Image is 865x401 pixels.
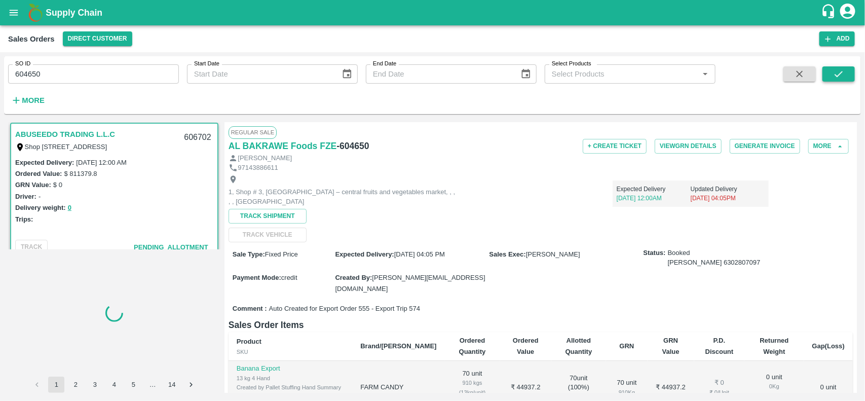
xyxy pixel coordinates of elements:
[238,163,278,173] p: 97143886611
[335,274,485,293] span: [PERSON_NAME][EMAIL_ADDRESS][DOMAIN_NAME]
[229,139,337,153] a: AL BAKRAWE Foods FZE
[48,377,64,393] button: page 1
[516,64,536,84] button: Choose date
[583,139,647,154] button: + Create Ticket
[513,337,539,355] b: Ordered Value
[237,347,345,356] div: SKU
[229,318,853,332] h6: Sales Order Items
[335,274,372,281] label: Created By :
[2,1,25,24] button: open drawer
[730,139,800,154] button: Generate Invoice
[668,258,761,268] div: [PERSON_NAME] 6302807097
[229,209,307,224] button: Track Shipment
[68,202,71,214] button: 0
[46,6,821,20] a: Supply Chain
[753,382,796,391] div: 0 Kg
[76,159,126,166] label: [DATE] 12:00 AM
[668,248,761,267] span: Booked
[87,377,103,393] button: Go to page 3
[39,193,41,200] label: -
[237,374,345,383] div: 13 kg 4 Hand
[233,304,267,314] label: Comment :
[194,60,219,68] label: Start Date
[229,126,277,138] span: Regular Sale
[106,377,122,393] button: Go to page 4
[53,181,62,189] label: $ 0
[27,377,201,393] nav: pagination navigation
[699,67,712,81] button: Open
[373,60,396,68] label: End Date
[281,274,297,281] span: credit
[614,388,640,397] div: 910 Kg
[705,337,734,355] b: P.D. Discount
[655,139,722,154] button: ViewGRN Details
[526,250,580,258] span: [PERSON_NAME]
[490,250,526,258] label: Sales Exec :
[552,60,591,68] label: Select Products
[46,8,102,18] b: Supply Chain
[187,64,333,84] input: Start Date
[15,215,33,223] label: Trips:
[15,181,51,189] label: GRN Value:
[662,337,680,355] b: GRN Value
[620,342,634,350] b: GRN
[15,204,66,211] label: Delivery weight:
[453,378,492,397] div: 910 kgs (13kg/unit)
[702,388,737,397] div: ₹ 0 / Unit
[25,143,107,151] label: Shop [STREET_ADDRESS]
[22,96,45,104] strong: More
[808,139,849,154] button: More
[548,67,696,81] input: Select Products
[178,126,217,150] div: 606702
[269,304,420,314] span: Auto Created for Export Order 555 - Export Trip 574
[394,250,445,258] span: [DATE] 04:05 PM
[691,194,765,203] p: [DATE] 04:05PM
[15,159,74,166] label: Expected Delivery :
[25,3,46,23] img: logo
[614,378,640,397] div: 70 unit
[459,337,486,355] b: Ordered Quantity
[8,32,55,46] div: Sales Orders
[366,64,512,84] input: End Date
[238,154,292,163] p: [PERSON_NAME]
[760,337,789,355] b: Returned Weight
[812,342,845,350] b: Gap(Loss)
[566,337,592,355] b: Allotted Quantity
[360,342,436,350] b: Brand/[PERSON_NAME]
[335,250,394,258] label: Expected Delivery :
[691,185,765,194] p: Updated Delivery
[15,193,36,200] label: Driver:
[702,378,737,388] div: ₹ 0
[233,250,265,258] label: Sale Type :
[233,274,281,281] label: Payment Mode :
[237,364,345,374] p: Banana Export
[617,185,691,194] p: Expected Delivery
[821,4,839,22] div: customer-support
[337,64,357,84] button: Choose date
[63,31,132,46] button: Select DC
[64,170,97,177] label: $ 811379.8
[183,377,199,393] button: Go to next page
[819,31,855,46] button: Add
[8,92,47,109] button: More
[839,2,857,23] div: account of current user
[644,248,666,258] label: Status:
[336,139,369,153] h6: - 604650
[144,380,161,390] div: …
[237,338,261,345] b: Product
[164,377,180,393] button: Go to page 14
[15,128,115,141] a: ABUSEEDO TRADING L.L.C
[15,170,62,177] label: Ordered Value:
[125,377,141,393] button: Go to page 5
[617,194,691,203] p: [DATE] 12:00AM
[15,60,30,68] label: SO ID
[265,250,298,258] span: Fixed Price
[67,377,84,393] button: Go to page 2
[134,243,208,251] span: Pending_Allotment
[8,64,179,84] input: Enter SO ID
[229,188,457,206] p: 1, Shop # 3, [GEOGRAPHIC_DATA] – central fruits and vegetables market, , , , , [GEOGRAPHIC_DATA]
